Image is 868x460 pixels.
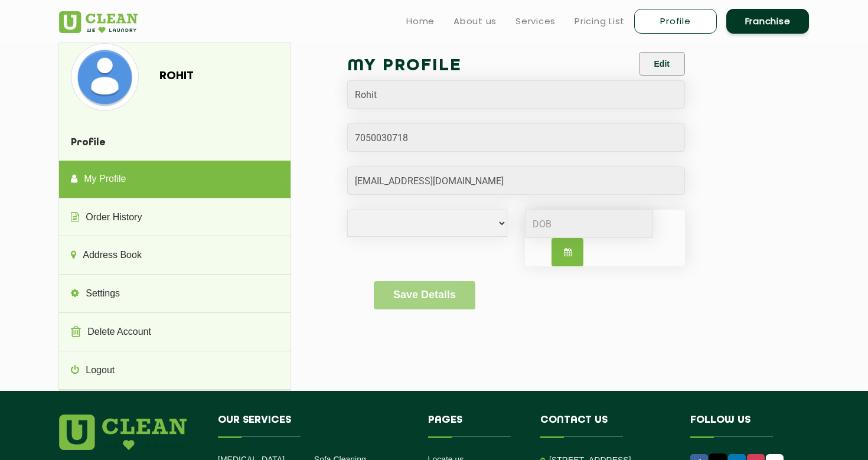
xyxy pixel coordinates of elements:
[59,352,290,390] a: Logout
[347,52,516,80] h2: My Profile
[347,80,685,109] input: Name
[515,14,556,28] a: Services
[374,281,475,309] button: Save Details
[525,210,653,238] input: DOB
[59,237,290,275] a: Address Book
[634,9,717,34] a: Profile
[59,161,290,198] a: My Profile
[347,123,685,152] input: Phone
[690,415,794,437] h4: Follow us
[59,11,138,33] img: UClean Laundry and Dry Cleaning
[59,415,187,450] img: logo.png
[74,46,136,108] img: avatardefault_92824.png
[453,14,497,28] a: About us
[575,14,625,28] a: Pricing List
[639,52,685,76] button: Edit
[428,415,523,437] h4: Pages
[347,167,685,195] input: Email
[59,314,290,351] a: Delete Account
[726,9,809,34] a: Franchise
[218,415,410,437] h4: Our Services
[406,14,435,28] a: Home
[59,275,290,313] a: Settings
[159,70,257,83] h4: Rohit
[59,199,290,237] a: Order History
[540,415,673,437] h4: Contact us
[59,126,290,161] h4: Profile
